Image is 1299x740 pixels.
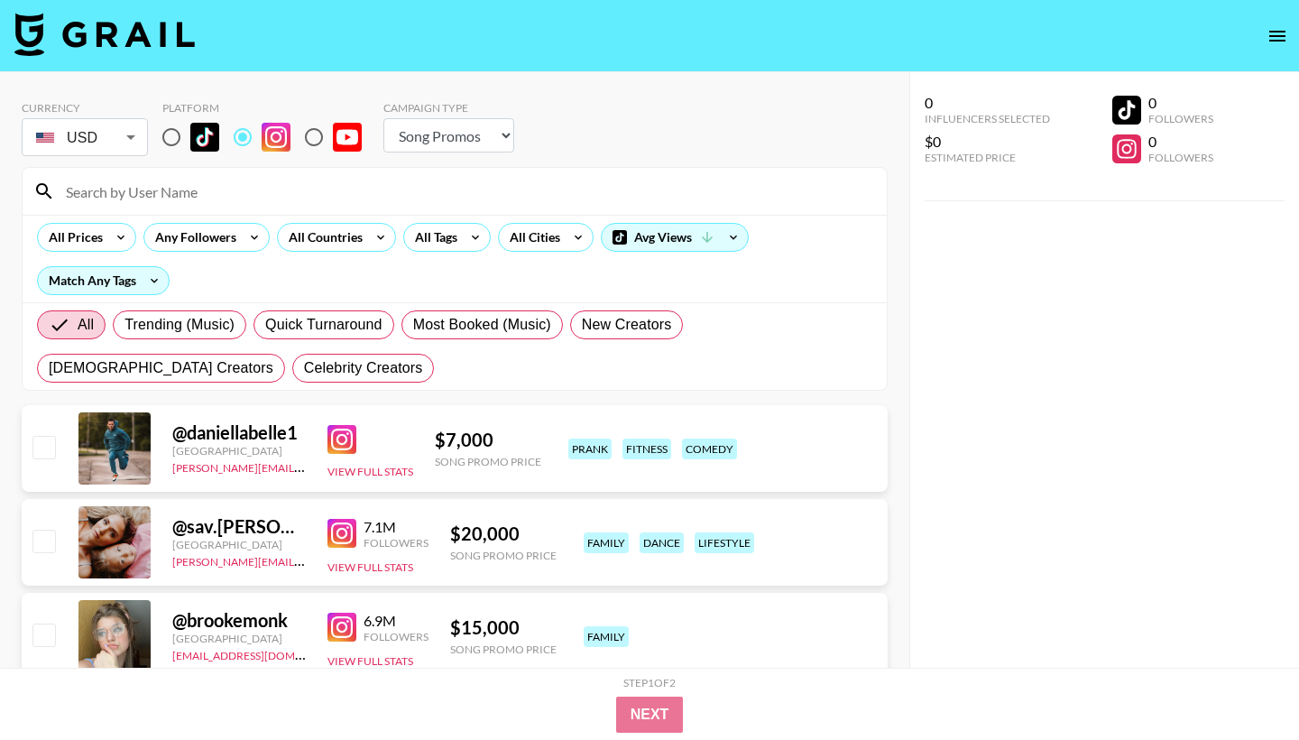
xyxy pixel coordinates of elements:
img: YouTube [333,123,362,152]
span: Trending (Music) [124,314,235,336]
img: Instagram [327,613,356,642]
div: lifestyle [695,532,754,553]
span: [DEMOGRAPHIC_DATA] Creators [49,357,273,379]
div: $ 15,000 [450,616,557,639]
div: dance [640,532,684,553]
div: $ 7,000 [435,429,541,451]
div: $0 [925,133,1050,151]
div: Step 1 of 2 [623,676,676,689]
button: View Full Stats [327,560,413,574]
div: 0 [925,94,1050,112]
img: Grail Talent [14,13,195,56]
div: 6.9M [364,612,428,630]
div: Estimated Price [925,151,1050,164]
div: All Tags [404,224,461,251]
button: View Full Stats [327,465,413,478]
img: Instagram [327,519,356,548]
div: 0 [1148,94,1213,112]
div: prank [568,439,612,459]
div: [GEOGRAPHIC_DATA] [172,632,306,645]
div: Song Promo Price [435,455,541,468]
a: [EMAIL_ADDRESS][DOMAIN_NAME] [172,645,354,662]
div: @ daniellabelle1 [172,421,306,444]
img: Instagram [262,123,290,152]
a: [PERSON_NAME][EMAIL_ADDRESS][DOMAIN_NAME] [172,458,439,475]
div: Match Any Tags [38,267,169,294]
div: Followers [364,536,428,550]
div: comedy [682,439,737,459]
div: fitness [622,439,671,459]
span: New Creators [582,314,672,336]
div: family [584,532,629,553]
input: Search by User Name [55,177,876,206]
div: All Cities [499,224,564,251]
span: Most Booked (Music) [413,314,551,336]
button: open drawer [1259,18,1295,54]
span: Celebrity Creators [304,357,423,379]
div: Followers [1148,112,1213,125]
div: Campaign Type [383,101,514,115]
div: @ brookemonk [172,609,306,632]
div: All Countries [278,224,366,251]
img: Instagram [327,425,356,454]
div: Currency [22,101,148,115]
span: All [78,314,94,336]
div: family [584,626,629,647]
div: Avg Views [602,224,748,251]
div: [GEOGRAPHIC_DATA] [172,444,306,458]
div: USD [25,122,144,153]
div: Platform [162,101,376,115]
div: $ 20,000 [450,523,557,545]
div: Influencers Selected [925,112,1050,125]
div: All Prices [38,224,106,251]
div: @ sav.[PERSON_NAME] [172,515,306,538]
div: Song Promo Price [450,643,557,656]
span: Quick Turnaround [265,314,382,336]
div: Followers [364,630,428,643]
div: Song Promo Price [450,549,557,562]
div: 7.1M [364,518,428,536]
button: Next [616,697,684,733]
div: [GEOGRAPHIC_DATA] [172,538,306,551]
div: Any Followers [144,224,240,251]
div: Followers [1148,151,1213,164]
button: View Full Stats [327,654,413,668]
img: TikTok [190,123,219,152]
div: 0 [1148,133,1213,151]
a: [PERSON_NAME][EMAIL_ADDRESS][DOMAIN_NAME] [172,551,439,569]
